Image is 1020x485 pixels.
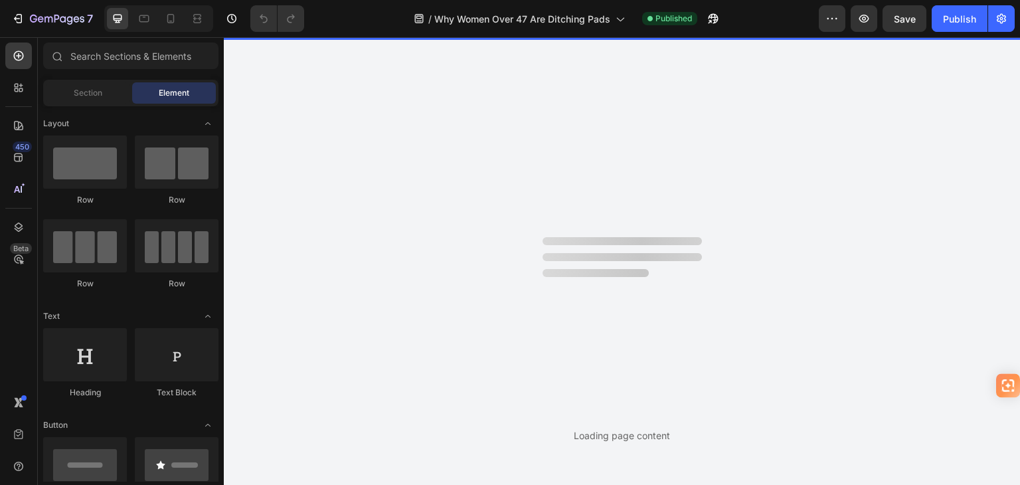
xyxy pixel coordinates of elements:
[135,194,218,206] div: Row
[574,429,670,442] div: Loading page content
[43,194,127,206] div: Row
[883,5,926,32] button: Save
[135,278,218,290] div: Row
[43,278,127,290] div: Row
[43,43,218,69] input: Search Sections & Elements
[43,387,127,399] div: Heading
[894,13,916,25] span: Save
[197,113,218,134] span: Toggle open
[74,87,102,99] span: Section
[250,5,304,32] div: Undo/Redo
[197,415,218,436] span: Toggle open
[943,12,976,26] div: Publish
[197,306,218,327] span: Toggle open
[87,11,93,27] p: 7
[655,13,692,25] span: Published
[135,387,218,399] div: Text Block
[43,310,60,322] span: Text
[43,118,69,130] span: Layout
[13,142,32,152] div: 450
[5,5,99,32] button: 7
[43,419,68,431] span: Button
[10,243,32,254] div: Beta
[932,5,987,32] button: Publish
[428,12,432,26] span: /
[434,12,610,26] span: Why Women Over 47 Are Ditching Pads
[159,87,189,99] span: Element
